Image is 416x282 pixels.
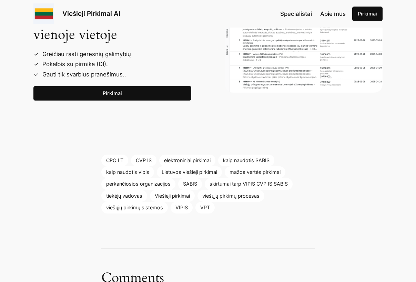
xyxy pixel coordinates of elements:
li: Pokalbis su pirmika (DI). [39,59,192,69]
a: kaip naudotis vipis [101,166,154,178]
a: Pirkimai [352,7,383,21]
a: Viešieji Pirkimai AI [62,10,120,18]
li: Greičiau rasti geresnių galimybių [39,49,192,59]
h2: Visi viešieji pirkimai vienoje vietoje [33,10,192,43]
nav: Navigation [280,9,346,18]
a: VIPIS [171,202,193,213]
a: Viešieji pirkimai [150,190,195,202]
img: Viešieji pirkimai logo [33,3,54,24]
a: skirtumai tarp VIPIS CVP IS SABIS [205,178,293,190]
a: elektroniniai pirkimai [159,155,215,166]
a: viešųjų pirkimų sistemos [101,202,168,213]
a: CVP IS [131,155,156,166]
a: SABIS [178,178,202,190]
a: Specialistai [280,9,312,18]
li: Gauti tik svarbius pranešimus.. [39,70,192,80]
a: CPO LT [101,155,128,166]
a: kaip naudotis SABIS [218,155,274,166]
a: perkančiosios organizacijos [101,178,175,190]
a: Apie mus [320,9,346,18]
a: mažos vertės pirkimai [225,166,285,178]
a: tiekėjų vadovas [101,190,147,202]
a: Lietuvos viešieji pirkimai [157,166,222,178]
span: Apie mus [320,10,346,17]
a: Pirkimai [33,86,192,101]
a: VPT [195,202,215,213]
a: viešųjų pirkimų procesas [197,190,264,202]
span: Specialistai [280,10,312,17]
